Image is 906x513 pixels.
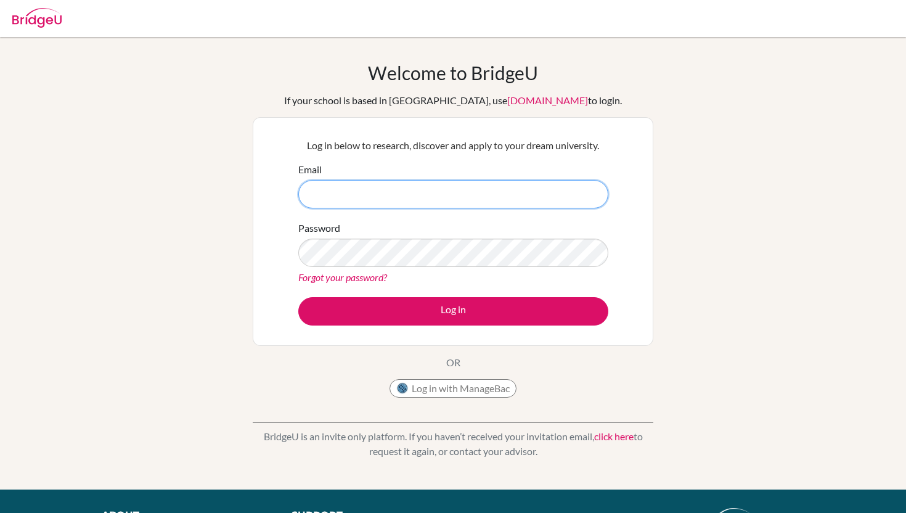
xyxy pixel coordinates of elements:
label: Password [298,221,340,236]
p: Log in below to research, discover and apply to your dream university. [298,138,608,153]
p: BridgeU is an invite only platform. If you haven’t received your invitation email, to request it ... [253,429,653,459]
a: Forgot your password? [298,271,387,283]
button: Log in with ManageBac [390,379,516,398]
div: If your school is based in [GEOGRAPHIC_DATA], use to login. [284,93,622,108]
p: OR [446,355,460,370]
a: click here [594,430,634,442]
a: [DOMAIN_NAME] [507,94,588,106]
label: Email [298,162,322,177]
h1: Welcome to BridgeU [368,62,538,84]
img: Bridge-U [12,8,62,28]
button: Log in [298,297,608,326]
